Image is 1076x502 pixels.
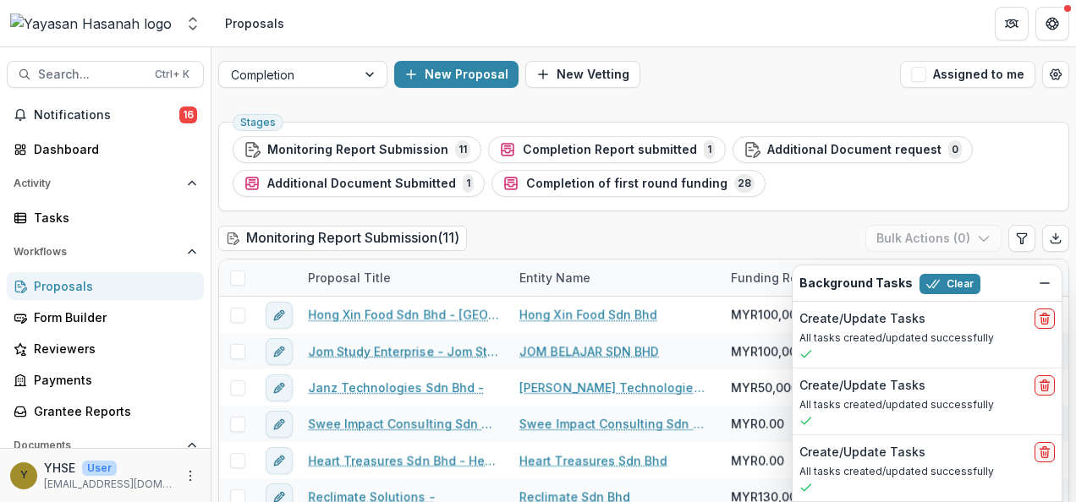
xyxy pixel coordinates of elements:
[266,338,293,365] button: edit
[394,61,519,88] button: New Proposal
[731,451,784,469] span: MYR0.00
[38,68,145,82] span: Search...
[1035,308,1055,329] button: delete
[267,177,456,191] span: Additional Document Submitted
[7,61,204,88] button: Search...
[240,117,276,128] span: Stages
[267,143,448,157] span: Monitoring Report Submission
[7,170,204,197] button: Open Activity
[525,61,640,88] button: New Vetting
[218,11,291,35] nav: breadcrumb
[995,7,1029,41] button: Partners
[519,379,711,396] a: [PERSON_NAME] Technologies Sdn Bhd
[266,447,293,474] button: edit
[799,330,1055,346] p: All tasks created/updated successfully
[509,259,721,296] div: Entity Name
[34,371,190,389] div: Payments
[181,7,205,41] button: Open entity switcher
[731,342,823,360] span: MYR100,000.00
[731,306,823,324] span: MYR100,000.00
[34,340,190,357] div: Reviewers
[266,302,293,329] button: edit
[308,379,484,396] a: Janz Technologies Sdn Bhd -
[233,136,481,163] button: Monitoring Report Submission11
[1035,442,1055,462] button: delete
[7,135,204,163] a: Dashboard
[82,461,117,476] p: User
[180,466,200,486] button: More
[298,259,509,296] div: Proposal Title
[799,276,913,291] h2: Background Tasks
[519,451,667,469] a: Heart Treasures Sdn Bhd
[20,470,28,481] div: YHSE
[10,14,172,34] img: Yayasan Hasanah logo
[7,303,204,331] a: Form Builder
[799,445,925,460] h2: Create/Update Tasks
[455,140,470,159] span: 11
[34,402,190,420] div: Grantee Reports
[44,459,75,477] p: YHSE
[34,308,190,326] div: Form Builder
[308,306,499,324] a: Hong Xin Food Sdn Bhd - [GEOGRAPHIC_DATA]
[7,335,204,363] a: Reviewers
[14,177,180,189] span: Activity
[7,272,204,300] a: Proposals
[767,143,941,157] span: Additional Document request
[488,136,726,163] button: Completion Report submitted1
[721,259,932,296] div: Funding Requested
[1035,7,1069,41] button: Get Help
[519,415,711,433] a: Swee Impact Consulting Sdn Bhd
[44,477,173,492] p: [EMAIL_ADDRESS][DOMAIN_NAME]
[14,439,180,451] span: Documents
[34,209,190,226] div: Tasks
[7,432,204,459] button: Open Documents
[491,170,766,197] button: Completion of first round funding28
[519,342,659,360] a: JOM BELAJAR SDN BHD
[799,379,925,393] h2: Create/Update Tasks
[1042,225,1069,252] button: Export table data
[308,342,499,360] a: Jom Study Enterprise - Jom Study
[1008,225,1035,252] button: Edit table settings
[799,397,1055,412] p: All tasks created/updated successfully
[948,140,962,159] span: 0
[704,140,715,159] span: 1
[1035,273,1055,293] button: Dismiss
[218,226,467,250] h2: Monitoring Report Submission ( 11 )
[7,238,204,265] button: Open Workflows
[526,177,727,191] span: Completion of first round funding
[225,14,284,32] div: Proposals
[509,269,601,286] div: Entity Name
[179,106,197,123] span: 16
[865,225,1002,252] button: Bulk Actions (0)
[7,101,204,128] button: Notifications16
[920,274,980,294] button: Clear
[721,269,857,286] div: Funding Requested
[900,61,1035,88] button: Assigned to me
[34,140,190,158] div: Dashboard
[1042,61,1069,88] button: Open table manager
[733,136,973,163] button: Additional Document request0
[799,312,925,326] h2: Create/Update Tasks
[734,174,755,193] span: 28
[1035,375,1055,396] button: delete
[266,411,293,438] button: edit
[233,170,485,197] button: Additional Document Submitted1
[519,306,657,324] a: Hong Xin Food Sdn Bhd
[7,366,204,394] a: Payments
[731,415,784,433] span: MYR0.00
[34,108,179,123] span: Notifications
[7,397,204,425] a: Grantee Reports
[799,464,1055,479] p: All tasks created/updated successfully
[14,246,180,258] span: Workflows
[266,374,293,401] button: edit
[523,143,697,157] span: Completion Report submitted
[463,174,474,193] span: 1
[308,451,499,469] a: Heart Treasures Sdn Bhd - Heart Treasures
[7,204,204,232] a: Tasks
[298,269,401,286] div: Proposal Title
[34,277,190,295] div: Proposals
[151,65,193,84] div: Ctrl + K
